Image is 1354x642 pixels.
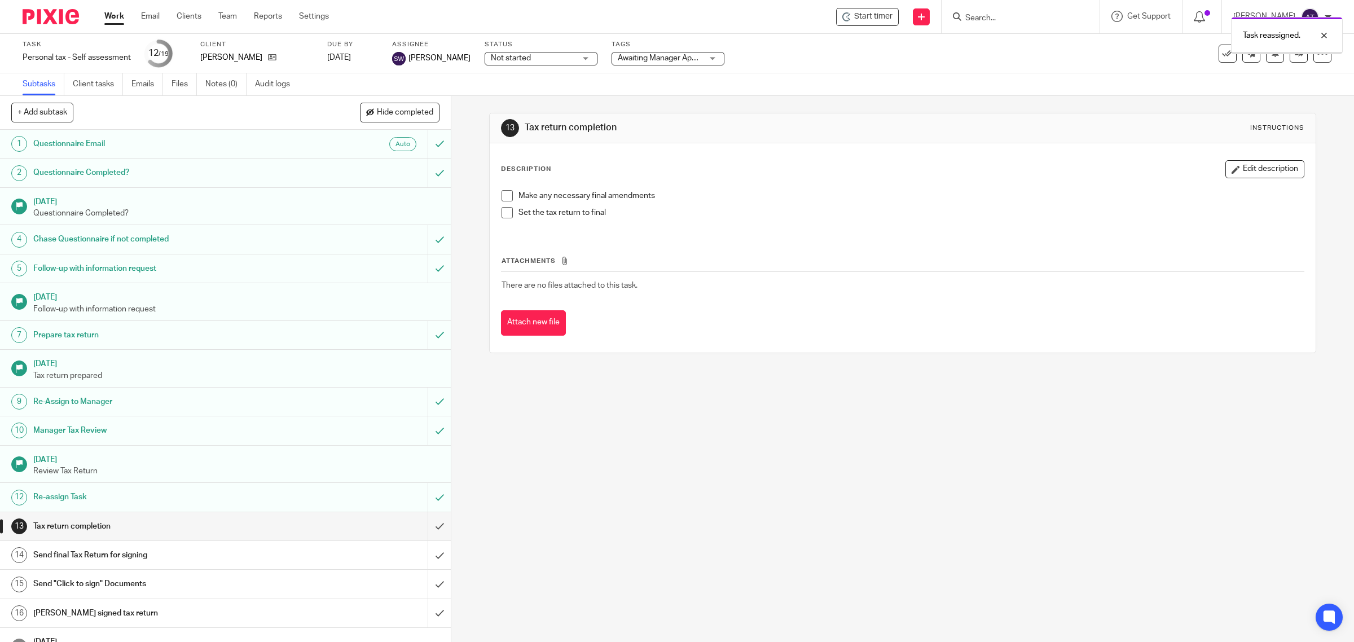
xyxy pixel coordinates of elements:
div: Jessica Williams - Personal tax - Self assessment [836,8,899,26]
h1: Manager Tax Review [33,422,289,439]
a: Reports [254,11,282,22]
a: Team [218,11,237,22]
a: Emails [131,73,163,95]
div: 12 [11,490,27,505]
h1: Prepare tax return [33,327,289,344]
span: [DATE] [327,54,351,61]
span: Hide completed [377,108,433,117]
img: svg%3E [392,52,406,65]
button: + Add subtask [11,103,73,122]
h1: [DATE] [33,289,439,303]
button: Attach new file [501,310,566,336]
label: Assignee [392,40,471,49]
a: Clients [177,11,201,22]
div: 7 [11,327,27,343]
div: 1 [11,136,27,152]
span: There are no files attached to this task. [502,282,638,289]
p: Task reassigned. [1243,30,1300,41]
p: [PERSON_NAME] [200,52,262,63]
h1: [DATE] [33,355,439,370]
div: 16 [11,605,27,621]
h1: Send final Tax Return for signing [33,547,289,564]
a: Work [104,11,124,22]
button: Hide completed [360,103,439,122]
h1: Re-assign Task [33,489,289,505]
p: Review Tax Return [33,465,439,477]
div: 10 [11,423,27,438]
div: 13 [11,518,27,534]
h1: Questionnaire Completed? [33,164,289,181]
p: Follow-up with information request [33,304,439,315]
a: Subtasks [23,73,64,95]
div: 5 [11,261,27,276]
h1: Tax return completion [525,122,926,134]
label: Tags [612,40,724,49]
h1: Follow-up with information request [33,260,289,277]
img: Pixie [23,9,79,24]
div: Auto [389,137,416,151]
div: 15 [11,577,27,592]
h1: Re-Assign to Manager [33,393,289,410]
label: Due by [327,40,378,49]
small: /19 [159,51,169,57]
div: 4 [11,232,27,248]
a: Client tasks [73,73,123,95]
p: Set the tax return to final [518,207,1304,218]
span: Not started [491,54,531,62]
h1: [DATE] [33,194,439,208]
label: Task [23,40,131,49]
span: Awaiting Manager Approval [618,54,713,62]
a: Notes (0) [205,73,247,95]
h1: [DATE] [33,451,439,465]
div: Instructions [1250,124,1304,133]
div: 14 [11,547,27,563]
h1: Questionnaire Email [33,135,289,152]
label: Status [485,40,597,49]
a: Audit logs [255,73,298,95]
h1: Chase Questionnaire if not completed [33,231,289,248]
h1: Tax return completion [33,518,289,535]
div: 12 [148,47,169,60]
div: 2 [11,165,27,181]
p: Tax return prepared [33,370,439,381]
a: Files [172,73,197,95]
img: svg%3E [1301,8,1319,26]
button: Edit description [1225,160,1304,178]
div: 13 [501,119,519,137]
div: Personal tax - Self assessment [23,52,131,63]
p: Questionnaire Completed? [33,208,439,219]
div: 9 [11,394,27,410]
h1: [PERSON_NAME] signed tax return [33,605,289,622]
p: Make any necessary final amendments [518,190,1304,201]
a: Email [141,11,160,22]
a: Settings [299,11,329,22]
label: Client [200,40,313,49]
span: Attachments [502,258,556,264]
p: Description [501,165,551,174]
span: [PERSON_NAME] [408,52,471,64]
h1: Send "Click to sign" Documents [33,575,289,592]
